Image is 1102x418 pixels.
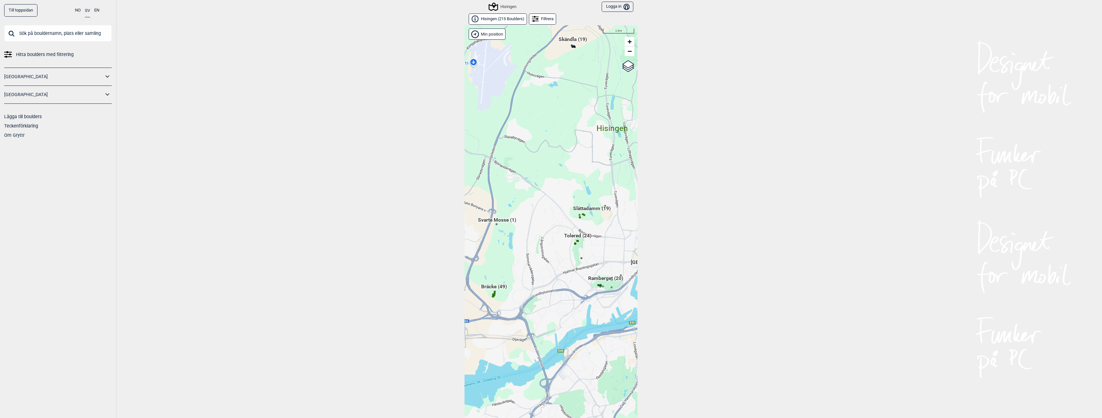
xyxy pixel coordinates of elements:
[588,275,623,287] span: Ramberget (20)
[604,283,607,287] div: Ramberget (20)
[469,13,527,25] a: Hisingen (215 Boulders)
[610,116,614,120] div: Hisingen
[576,241,580,244] div: Tolered (24)
[4,25,112,42] input: Sök på bouldernamn, plats eller samling
[529,13,556,25] div: Filtrera
[4,133,25,138] a: Om Gryttr
[590,213,594,217] div: Slättadamm (19)
[625,46,634,56] a: Zoom out
[4,72,103,81] a: [GEOGRAPHIC_DATA]
[603,29,634,34] div: 1 km
[16,50,74,59] span: Hitta boulders med filtrering
[628,37,632,45] span: +
[559,36,587,48] span: Skändla (19)
[4,50,112,59] a: Hitta boulders med filtrering
[4,90,103,99] a: [GEOGRAPHIC_DATA]
[481,16,524,22] span: Hisingen ( 215 Boulders )
[481,283,507,295] span: Bräcke (49)
[628,47,632,55] span: −
[492,291,496,295] div: Bräcke (49)
[478,217,516,229] span: Svarte Mosse (1)
[571,44,575,48] div: Skändla (19)
[602,2,633,12] button: Logga in
[622,59,634,73] a: Layers
[4,123,38,128] a: Teckenförklaring
[625,37,634,46] a: Zoom in
[564,232,591,244] span: Tolered (24)
[85,4,90,17] button: SV
[489,3,516,11] div: Hisingen
[75,4,81,17] button: NO
[469,29,506,40] div: Vis min position
[495,225,499,229] div: Svarte Mosse (1)
[4,114,42,119] a: Lägga till boulders
[4,4,37,17] a: Till toppsidan
[573,205,611,217] span: Slättadamm (19)
[94,4,99,17] button: EN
